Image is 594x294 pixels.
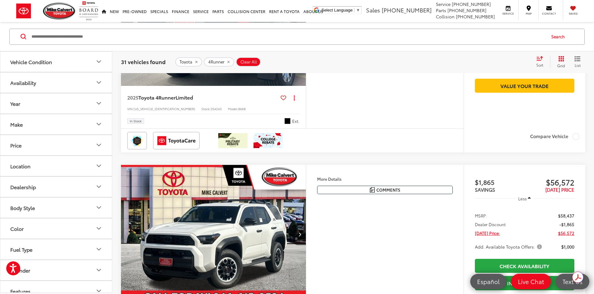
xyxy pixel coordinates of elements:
span: Select Language [321,8,353,12]
div: Body Style [95,204,103,211]
a: 2025Toyota 4RunnerLimited [127,94,278,101]
button: Fuel TypeFuel Type [0,239,113,259]
span: Live Chat [515,278,547,285]
div: Color [10,225,24,231]
span: $56,572 [524,177,574,187]
span: [PHONE_NUMBER] [456,13,495,20]
span: $58,437 [558,212,574,219]
button: Add. Available Toyota Offers: [475,244,544,250]
button: PricePrice [0,135,113,155]
button: LocationLocation [0,156,113,176]
span: [PHONE_NUMBER] [452,1,491,7]
span: Service [501,12,515,16]
span: 8668 [238,106,246,111]
button: AvailabilityAvailability [0,72,113,92]
a: Check Availability [475,259,574,273]
span: [DATE] PRICE [545,186,574,193]
button: Vehicle ConditionVehicle Condition [0,51,113,72]
button: DealershipDealership [0,176,113,197]
div: Price [95,141,103,149]
img: Comments [370,187,375,193]
span: Parts [436,7,446,13]
span: [PHONE_NUMBER] [382,6,432,14]
a: Select Language​ [321,8,360,12]
div: Cylinder [95,266,103,274]
div: Color [95,225,103,232]
div: Fuel Type [95,245,103,253]
div: Vehicle Condition [10,58,52,64]
span: 254243 [210,106,222,111]
div: Vehicle Condition [95,58,103,65]
span: [PHONE_NUMBER] [447,7,486,13]
span: [US_VEHICLE_IDENTIFICATION_NUMBER] [133,106,195,111]
a: Live Chat [511,274,551,289]
span: Collision [436,13,455,20]
button: YearYear [0,93,113,113]
div: Dealership [10,184,36,189]
span: dropdown dots [294,95,295,100]
span: $1,865 [475,177,525,187]
button: CylinderCylinder [0,260,113,280]
button: Next image [293,223,306,245]
span: Toyota 4Runner [138,94,176,101]
div: Location [95,162,103,170]
button: MakeMake [0,114,113,134]
h4: More Details [317,177,453,181]
span: Sales [366,6,380,14]
span: Toyota [180,59,192,64]
span: ▼ [356,8,360,12]
a: Value Your Trade [475,79,574,93]
button: Actions [289,92,300,103]
span: Service [436,1,451,7]
div: Year [95,100,103,107]
span: $56,572 [558,230,574,236]
span: Model: [228,106,238,111]
div: Availability [95,79,103,86]
span: $1,000 [561,244,574,250]
button: Select sort value [533,55,550,68]
button: Body StyleBody Style [0,197,113,217]
span: MSRP: [475,212,487,219]
div: Location [10,163,31,169]
button: ColorColor [0,218,113,238]
span: Dealer Discount [475,221,506,227]
span: Limited [176,94,193,101]
img: /static/brand-toyota/National_Assets/toyota-military-rebate.jpeg?height=48 [218,133,248,148]
span: 4Runner [208,59,225,64]
div: Price [10,142,22,148]
img: ToyotaCare Mike Calvert Toyota Houston TX [154,133,198,148]
span: Black [284,118,291,124]
button: Grid View [550,55,570,68]
button: Clear All [236,57,261,66]
span: Grid [557,63,565,68]
button: remove Toyota [175,57,202,66]
button: Less [515,193,534,204]
span: Comments [376,187,400,193]
span: List [574,62,581,68]
div: Availability [10,79,36,85]
span: [DATE] Price: [475,230,500,236]
button: List View [570,55,585,68]
input: Search by Make, Model, or Keyword [31,29,545,44]
span: Contact [542,12,556,16]
a: Español [470,274,506,289]
label: Compare Vehicle [530,133,579,140]
div: Cylinder [10,267,30,273]
span: Ext. [292,118,300,124]
span: -$1,865 [559,221,574,227]
div: Make [10,121,23,127]
div: Body Style [10,204,35,210]
div: Fuel Type [10,246,32,252]
span: Saved [566,12,580,16]
span: Less [518,196,527,201]
span: Text Us [559,278,586,285]
button: remove 4Runner [204,57,234,66]
img: Toyota Safety Sense Mike Calvert Toyota Houston TX [128,133,146,148]
span: VIN: [127,106,133,111]
span: Map [522,12,535,16]
button: Comments [317,186,453,194]
div: Year [10,100,20,106]
span: 2025 [127,94,138,101]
